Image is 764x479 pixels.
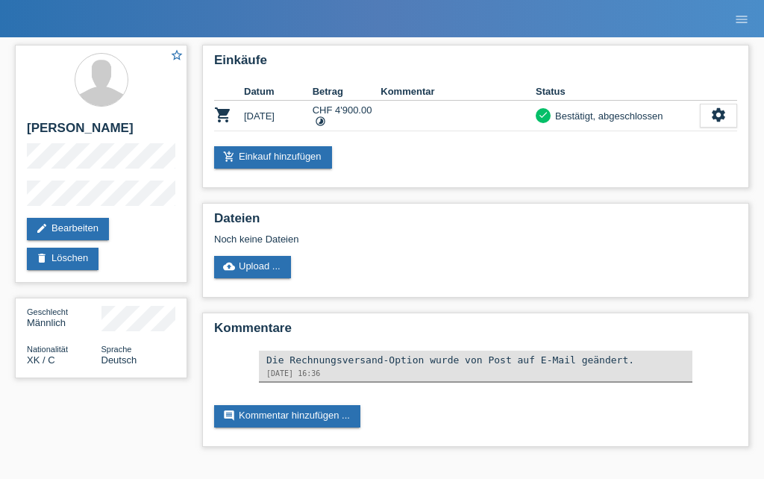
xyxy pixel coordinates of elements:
i: edit [36,222,48,234]
i: star_border [170,48,184,62]
div: [DATE] 16:36 [266,369,685,378]
i: cloud_upload [223,260,235,272]
div: Bestätigt, abgeschlossen [551,108,663,124]
a: add_shopping_cartEinkauf hinzufügen [214,146,332,169]
th: Kommentar [381,83,536,101]
span: Deutsch [101,354,137,366]
h2: Dateien [214,211,737,234]
span: Geschlecht [27,307,68,316]
i: settings [710,107,727,123]
span: Kosovo / C / 21.03.2017 [27,354,55,366]
th: Status [536,83,700,101]
a: star_border [170,48,184,64]
div: Männlich [27,306,101,328]
h2: Kommentare [214,321,737,343]
i: POSP00024933 [214,106,232,124]
a: editBearbeiten [27,218,109,240]
h2: [PERSON_NAME] [27,121,175,143]
i: menu [734,12,749,27]
div: Die Rechnungsversand-Option wurde von Post auf E-Mail geändert. [266,354,685,366]
i: add_shopping_cart [223,151,235,163]
h2: Einkäufe [214,53,737,75]
td: CHF 4'900.00 [313,101,381,131]
a: cloud_uploadUpload ... [214,256,291,278]
i: check [538,110,548,120]
i: delete [36,252,48,264]
span: Nationalität [27,345,68,354]
i: comment [223,410,235,422]
th: Betrag [313,83,381,101]
span: Sprache [101,345,132,354]
a: commentKommentar hinzufügen ... [214,405,360,428]
i: Fixe Raten (48 Raten) [315,116,326,127]
div: Noch keine Dateien [214,234,588,245]
td: [DATE] [244,101,313,131]
a: menu [727,14,757,23]
th: Datum [244,83,313,101]
a: deleteLöschen [27,248,98,270]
